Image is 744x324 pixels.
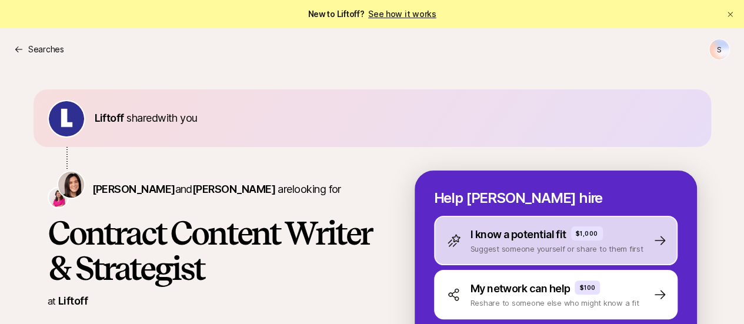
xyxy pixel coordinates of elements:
[471,243,643,255] p: Suggest someone yourself or share to them first
[471,226,566,243] p: I know a potential fit
[192,183,275,195] span: [PERSON_NAME]
[58,172,84,198] img: Eleanor Morgan
[92,183,175,195] span: [PERSON_NAME]
[471,297,639,309] p: Reshare to someone else who might know a fit
[48,293,56,309] p: at
[28,42,64,56] p: Searches
[175,183,275,195] span: and
[49,188,68,207] img: Emma Frane
[158,112,198,124] span: with you
[95,112,124,124] span: Liftoff
[95,110,202,126] p: shared
[92,181,341,198] p: are looking for
[434,190,678,206] p: Help [PERSON_NAME] hire
[471,280,570,297] p: My network can help
[48,215,377,286] h1: Contract Content Writer & Strategist
[579,283,595,292] p: $100
[576,229,598,238] p: $1,000
[308,7,436,21] span: New to Liftoff?
[49,101,84,136] img: ACg8ocKIuO9-sklR2KvA8ZVJz4iZ_g9wtBiQREC3t8A94l4CTg=s160-c
[58,293,88,309] p: Liftoff
[368,9,436,19] a: See how it works
[709,39,730,60] button: S
[717,42,722,56] p: S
